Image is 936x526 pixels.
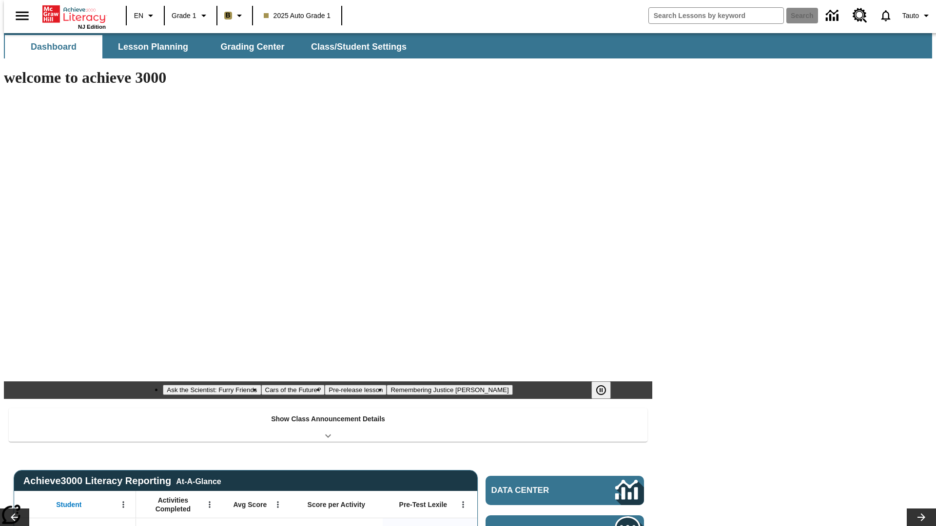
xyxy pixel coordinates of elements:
[130,7,161,24] button: Language: EN, Select a language
[898,7,936,24] button: Profile/Settings
[491,486,583,495] span: Data Center
[226,9,231,21] span: B
[78,24,106,30] span: NJ Edition
[233,500,267,509] span: Avg Score
[873,3,898,28] a: Notifications
[163,385,261,395] button: Slide 1 Ask the Scientist: Furry Friends
[4,69,652,87] h1: welcome to achieve 3000
[308,500,366,509] span: Score per Activity
[176,475,221,486] div: At-A-Glance
[591,381,611,399] button: Pause
[591,381,621,399] div: Pause
[456,497,470,512] button: Open Menu
[907,508,936,526] button: Lesson carousel, Next
[264,11,331,21] span: 2025 Auto Grade 1
[134,11,143,21] span: EN
[325,385,387,395] button: Slide 3 Pre-release lesson
[172,11,196,21] span: Grade 1
[204,35,301,58] button: Grading Center
[387,385,512,395] button: Slide 4 Remembering Justice O'Connor
[9,408,647,442] div: Show Class Announcement Details
[202,497,217,512] button: Open Menu
[8,1,37,30] button: Open side menu
[261,385,325,395] button: Slide 2 Cars of the Future?
[56,500,81,509] span: Student
[399,500,448,509] span: Pre-Test Lexile
[168,7,214,24] button: Grade: Grade 1, Select a grade
[42,4,106,24] a: Home
[902,11,919,21] span: Tauto
[303,35,414,58] button: Class/Student Settings
[4,33,932,58] div: SubNavbar
[5,35,102,58] button: Dashboard
[104,35,202,58] button: Lesson Planning
[649,8,783,23] input: search field
[271,497,285,512] button: Open Menu
[4,35,415,58] div: SubNavbar
[820,2,847,29] a: Data Center
[23,475,221,487] span: Achieve3000 Literacy Reporting
[847,2,873,29] a: Resource Center, Will open in new tab
[220,7,249,24] button: Boost Class color is light brown. Change class color
[42,3,106,30] div: Home
[141,496,205,513] span: Activities Completed
[486,476,644,505] a: Data Center
[271,414,385,424] p: Show Class Announcement Details
[116,497,131,512] button: Open Menu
